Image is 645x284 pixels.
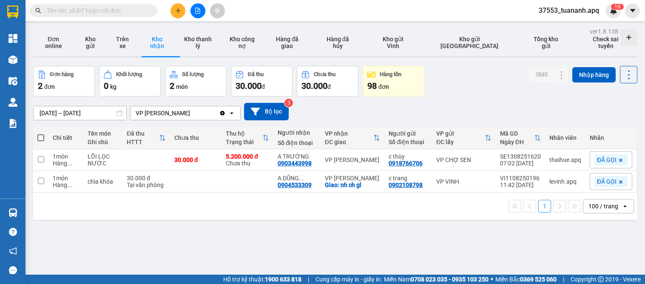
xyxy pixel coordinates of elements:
div: Nhãn [590,134,632,141]
button: plus [170,3,185,18]
span: đơn [378,83,389,90]
span: 37553_tuananh.apq [532,5,606,16]
span: | [563,275,564,284]
span: kg [110,83,116,90]
div: chìa khóa [88,178,118,185]
th: Toggle SortBy [122,127,170,149]
span: ... [299,175,304,182]
div: Đã thu [127,130,159,137]
div: A DŨNG 0963386948 [278,175,316,182]
img: solution-icon [9,119,17,128]
div: Giao: nh ch gl [325,182,381,188]
span: | [308,275,309,284]
img: dashboard-icon [9,34,17,43]
div: VP CHỢ SEN [436,156,492,163]
span: question-circle [9,228,17,236]
span: 2 [38,81,43,91]
span: Cung cấp máy in - giấy in: [315,275,382,284]
button: Nhập hàng [572,67,616,82]
span: Hỗ trợ kỹ thuật: [223,275,301,284]
div: VP [PERSON_NAME] [136,109,190,117]
span: Kho gửi [GEOGRAPHIC_DATA] [434,36,506,49]
sup: 19 [611,4,624,10]
span: notification [9,247,17,255]
button: Kho công nợ [220,29,264,56]
div: LÕI LỌC NƯỚC [88,153,118,167]
span: Check sai tuyến [587,36,625,49]
input: Selected VP GIA LÂM. [191,109,192,117]
th: Toggle SortBy [222,127,273,149]
div: Hàng thông thường [53,160,79,167]
div: VP [PERSON_NAME] [325,156,381,163]
img: logo-vxr [7,6,18,18]
button: Chưa thu30.000đ [297,66,358,97]
button: Đã thu30.000đ [231,66,293,97]
div: 07:02 [DATE] [500,160,541,167]
span: Hàng đã hủy [323,36,352,49]
span: 98 [367,81,377,91]
span: 30.000 [236,81,261,91]
div: Số lượng [182,71,204,77]
span: file-add [195,8,201,14]
th: Toggle SortBy [321,127,385,149]
span: đ [261,83,265,90]
div: Nhân viên [549,134,581,141]
span: aim [214,8,220,14]
div: Đơn hàng [50,71,74,77]
sup: 3 [284,99,293,107]
div: c thùy [389,153,428,160]
button: Kho thanh lý [176,29,220,56]
span: message [9,266,17,274]
div: Chưa thu [226,153,269,167]
button: Hàng đã giao [264,29,310,56]
div: Hàng thông thường [53,182,79,188]
strong: 0708 023 035 - 0935 103 250 [411,276,489,283]
div: 100 / trang [588,202,618,210]
span: ĐÃ GỌI [597,178,617,185]
div: Số điện thoại [389,139,428,145]
img: warehouse-icon [9,98,17,107]
div: 30.000 đ [174,156,217,163]
div: c trang [389,175,428,182]
div: Thu hộ [226,130,262,137]
div: SE1308251620 [500,153,541,160]
div: Tại văn phòng [127,182,166,188]
div: levinh.apq [549,178,581,185]
div: Chưa thu [174,134,217,141]
div: Người gửi [389,130,428,137]
svg: open [622,203,628,210]
span: 2 [170,81,174,91]
div: Người nhận [278,129,316,136]
button: Đơn online [33,29,74,56]
div: VP [PERSON_NAME] [325,175,381,182]
button: Số lượng2món [165,66,227,97]
div: ver 1.8.138 [590,27,618,36]
img: icon-new-feature [610,7,617,14]
div: 0918766706 [389,160,423,167]
span: ĐÃ GỌI [597,156,617,164]
div: Chưa thu [314,71,335,77]
div: 5.200.000 đ [226,153,269,160]
button: 1 [538,200,551,213]
div: Khối lượng [116,71,142,77]
div: VP nhận [325,130,374,137]
span: đơn [44,83,55,90]
button: Đơn hàng2đơn [33,66,95,97]
button: Kho gửi [74,29,107,56]
span: caret-down [629,7,636,14]
span: Miền Bắc [495,275,557,284]
svg: Clear value [219,110,226,116]
span: 30.000 [301,81,327,91]
span: Kho gửi Vinh [378,36,408,49]
span: ... [67,182,72,188]
div: Trạng thái [226,139,262,145]
span: món [176,83,188,90]
div: VP gửi [436,130,485,137]
input: Tìm tên, số ĐT hoặc mã đơn [47,6,147,15]
div: Đã thu [248,71,264,77]
div: ĐC giao [325,139,374,145]
div: HTTT [127,139,159,145]
img: warehouse-icon [9,77,17,85]
span: 1 [614,4,617,10]
th: Toggle SortBy [432,127,496,149]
